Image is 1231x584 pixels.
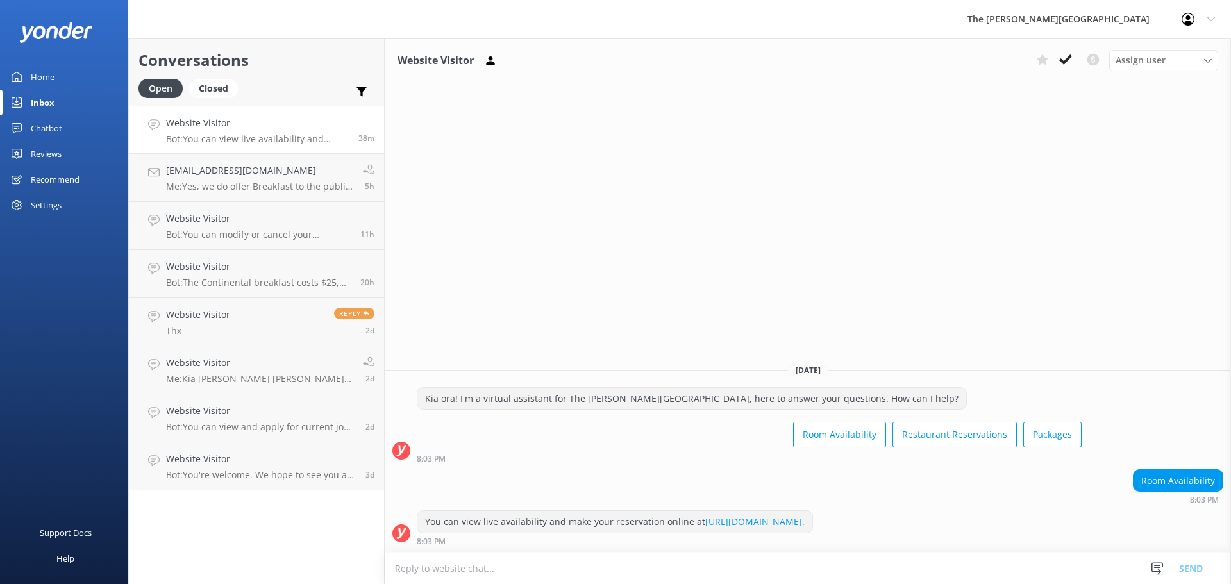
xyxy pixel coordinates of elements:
[1116,53,1166,67] span: Assign user
[166,452,356,466] h4: Website Visitor
[360,229,374,240] span: Sep 22 2025 09:41am (UTC +12:00) Pacific/Auckland
[166,325,230,337] p: Thx
[166,212,351,226] h4: Website Visitor
[417,537,813,546] div: Sep 22 2025 08:03pm (UTC +12:00) Pacific/Auckland
[129,298,384,346] a: Website VisitorThxReply2d
[166,373,353,385] p: Me: Kia [PERSON_NAME] [PERSON_NAME], thank you for below request, however we do have complimentar...
[365,469,374,480] span: Sep 19 2025 01:36am (UTC +12:00) Pacific/Auckland
[365,373,374,384] span: Sep 20 2025 01:00pm (UTC +12:00) Pacific/Auckland
[166,421,356,433] p: Bot: You can view and apply for current job openings at The [PERSON_NAME][GEOGRAPHIC_DATA] by vis...
[334,308,374,319] span: Reply
[417,454,1082,463] div: Sep 22 2025 08:03pm (UTC +12:00) Pacific/Auckland
[129,202,384,250] a: Website VisitorBot:You can modify or cancel your reservation by contacting our Reservations team ...
[189,79,238,98] div: Closed
[417,388,966,410] div: Kia ora! I'm a virtual assistant for The [PERSON_NAME][GEOGRAPHIC_DATA], here to answer your ques...
[166,163,353,178] h4: [EMAIL_ADDRESS][DOMAIN_NAME]
[788,365,828,376] span: [DATE]
[166,404,356,418] h4: Website Visitor
[365,421,374,432] span: Sep 20 2025 12:58am (UTC +12:00) Pacific/Auckland
[129,442,384,490] a: Website VisitorBot:You're welcome. We hope to see you at The [PERSON_NAME][GEOGRAPHIC_DATA] soon!3d
[138,48,374,72] h2: Conversations
[129,106,384,154] a: Website VisitorBot:You can view live availability and make your reservation online at [URL][DOMAI...
[56,546,74,571] div: Help
[398,53,474,69] h3: Website Visitor
[1023,422,1082,447] button: Packages
[1109,50,1218,71] div: Assign User
[31,192,62,218] div: Settings
[166,277,351,288] p: Bot: The Continental breakfast costs $25, the full breakfast is $35, children under 12 are charge...
[358,133,374,144] span: Sep 22 2025 08:03pm (UTC +12:00) Pacific/Auckland
[31,64,54,90] div: Home
[166,308,230,322] h4: Website Visitor
[19,22,93,43] img: yonder-white-logo.png
[417,538,446,546] strong: 8:03 PM
[31,90,54,115] div: Inbox
[138,81,189,95] a: Open
[417,455,446,463] strong: 8:03 PM
[129,394,384,442] a: Website VisitorBot:You can view and apply for current job openings at The [PERSON_NAME][GEOGRAPHI...
[166,356,353,370] h4: Website Visitor
[166,133,349,145] p: Bot: You can view live availability and make your reservation online at [URL][DOMAIN_NAME].
[129,250,384,298] a: Website VisitorBot:The Continental breakfast costs $25, the full breakfast is $35, children under...
[1134,470,1223,492] div: Room Availability
[417,511,812,533] div: You can view live availability and make your reservation online at
[129,154,384,202] a: [EMAIL_ADDRESS][DOMAIN_NAME]Me:Yes, we do offer Breakfast to the public, as well as it is 35 NZD ...
[166,181,353,192] p: Me: Yes, we do offer Breakfast to the public, as well as it is 35 NZD for an Adult and 17.50 NZD ...
[31,141,62,167] div: Reviews
[166,469,356,481] p: Bot: You're welcome. We hope to see you at The [PERSON_NAME][GEOGRAPHIC_DATA] soon!
[166,260,351,274] h4: Website Visitor
[166,116,349,130] h4: Website Visitor
[365,181,374,192] span: Sep 22 2025 03:21pm (UTC +12:00) Pacific/Auckland
[360,277,374,288] span: Sep 22 2025 12:35am (UTC +12:00) Pacific/Auckland
[129,346,384,394] a: Website VisitorMe:Kia [PERSON_NAME] [PERSON_NAME], thank you for below request, however we do hav...
[189,81,244,95] a: Closed
[31,115,62,141] div: Chatbot
[705,515,805,528] a: [URL][DOMAIN_NAME].
[365,325,374,336] span: Sep 20 2025 05:19pm (UTC +12:00) Pacific/Auckland
[793,422,886,447] button: Room Availability
[1133,495,1223,504] div: Sep 22 2025 08:03pm (UTC +12:00) Pacific/Auckland
[40,520,92,546] div: Support Docs
[1190,496,1219,504] strong: 8:03 PM
[166,229,351,240] p: Bot: You can modify or cancel your reservation by contacting our Reservations team at [EMAIL_ADDR...
[892,422,1017,447] button: Restaurant Reservations
[138,79,183,98] div: Open
[31,167,80,192] div: Recommend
